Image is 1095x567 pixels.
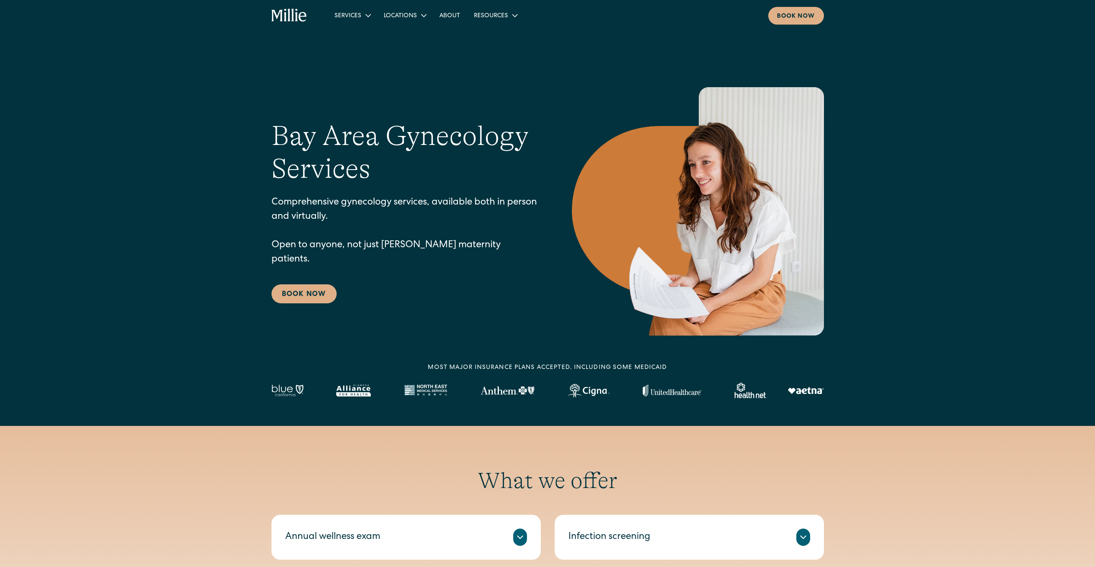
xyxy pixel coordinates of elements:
[568,384,609,397] img: Cigna logo
[643,384,701,397] img: United Healthcare logo
[474,12,508,21] div: Resources
[467,8,524,22] div: Resources
[271,467,824,494] h2: What we offer
[788,387,824,394] img: Aetna logo
[480,386,534,395] img: Anthem Logo
[768,7,824,25] a: Book now
[271,384,303,397] img: Blue California logo
[432,8,467,22] a: About
[285,530,380,545] div: Annual wellness exam
[271,9,307,22] a: home
[271,196,537,267] p: Comprehensive gynecology services, available both in person and virtually. Open to anyone, not ju...
[428,363,667,372] div: MOST MAJOR INSURANCE PLANS ACCEPTED, INCLUDING some MEDICAID
[334,12,361,21] div: Services
[328,8,377,22] div: Services
[271,120,537,186] h1: Bay Area Gynecology Services
[377,8,432,22] div: Locations
[404,384,447,397] img: North East Medical Services logo
[336,384,370,397] img: Alameda Alliance logo
[777,12,815,21] div: Book now
[271,284,337,303] a: Book Now
[568,530,650,545] div: Infection screening
[384,12,417,21] div: Locations
[572,87,824,336] img: Smiling woman holding documents during a consultation, reflecting supportive guidance in maternit...
[735,383,767,398] img: Healthnet logo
